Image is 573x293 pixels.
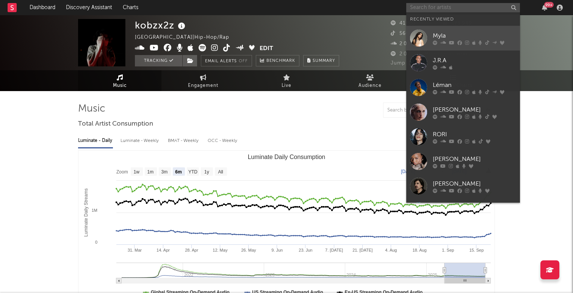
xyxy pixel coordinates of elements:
text: 31. Mar [128,248,142,252]
text: 1w [134,169,140,175]
div: [GEOGRAPHIC_DATA] | Hip-Hop/Rap [135,33,238,42]
div: OCC - Weekly [208,134,238,147]
span: Music [113,81,127,90]
text: 9. Jun [271,248,283,252]
a: Music [78,70,161,91]
div: 99 + [544,2,554,8]
em: Off [239,59,248,63]
text: 1M [92,208,97,213]
input: Search for artists [406,3,520,13]
div: kobzx2z [135,19,187,32]
span: Live [282,81,291,90]
span: Engagement [188,81,218,90]
text: 3m [161,169,168,175]
a: Lenaïg [406,198,520,223]
a: RORI [406,124,520,149]
a: Benchmark [256,55,299,66]
text: 18. Aug [412,248,426,252]
div: Luminate - Daily [78,134,113,147]
span: Jump Score: 93.6 [391,61,435,66]
a: [PERSON_NAME] [406,100,520,124]
text: 23. Jun [299,248,312,252]
span: 2 009 [391,41,414,46]
div: [PERSON_NAME] [433,154,516,164]
button: Edit [260,44,273,54]
div: [PERSON_NAME] [433,105,516,114]
a: Engagement [161,70,245,91]
a: [PERSON_NAME] [406,174,520,198]
text: All [218,169,223,175]
div: Myla [433,31,516,40]
text: 12. May [213,248,228,252]
a: Live [245,70,328,91]
text: Luminate Daily Consumption [248,154,326,160]
div: BMAT - Weekly [168,134,200,147]
text: 7. [DATE] [325,248,343,252]
text: 6m [175,169,182,175]
text: 1m [147,169,154,175]
text: Luminate Daily Streams [83,188,89,236]
div: J.R.A [433,56,516,65]
a: Léman [406,75,520,100]
button: 99+ [542,5,547,11]
text: 1y [204,169,209,175]
a: Myla [406,26,520,50]
text: 26. May [241,248,256,252]
span: 2 099 823 Monthly Listeners [391,52,471,57]
span: Summary [313,59,335,63]
text: 28. Apr [185,248,198,252]
span: Total Artist Consumption [78,120,153,129]
div: Léman [433,80,516,90]
button: Tracking [135,55,182,66]
span: Benchmark [266,57,295,66]
text: 4. Aug [385,248,397,252]
a: J.R.A [406,50,520,75]
button: Summary [303,55,339,66]
div: RORI [433,130,516,139]
input: Search by song name or URL [384,107,463,113]
a: [PERSON_NAME] [406,149,520,174]
div: [PERSON_NAME] [433,179,516,188]
text: 14. Apr [157,248,170,252]
text: 1. Sep [442,248,454,252]
span: Audience [359,81,382,90]
div: Recently Viewed [410,15,516,24]
span: 566 000 [391,31,421,36]
div: Luminate - Weekly [121,134,160,147]
button: Email AlertsOff [201,55,252,66]
text: 0 [95,240,97,244]
span: 41 651 [391,21,416,26]
text: 21. [DATE] [352,248,373,252]
text: 15. Sep [469,248,484,252]
a: Audience [328,70,412,91]
text: Zoom [116,169,128,175]
text: [DATE] [401,169,415,174]
text: YTD [188,169,197,175]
